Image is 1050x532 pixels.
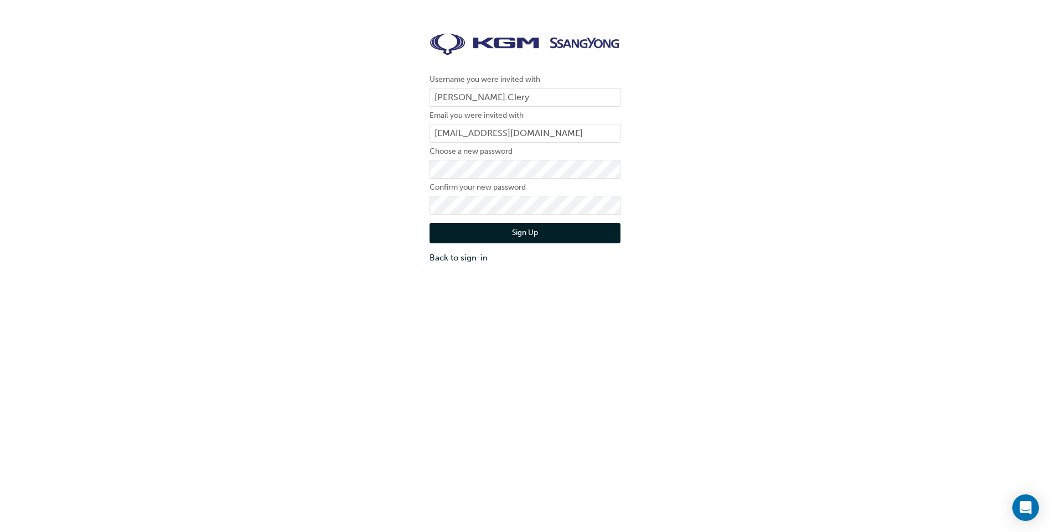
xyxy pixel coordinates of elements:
label: Username you were invited with [430,73,620,86]
button: Sign Up [430,223,620,244]
a: Back to sign-in [430,252,620,264]
img: kgm [430,33,620,56]
label: Confirm your new password [430,181,620,194]
label: Choose a new password [430,145,620,158]
input: Username [430,88,620,107]
label: Email you were invited with [430,109,620,122]
div: Open Intercom Messenger [1012,494,1039,521]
